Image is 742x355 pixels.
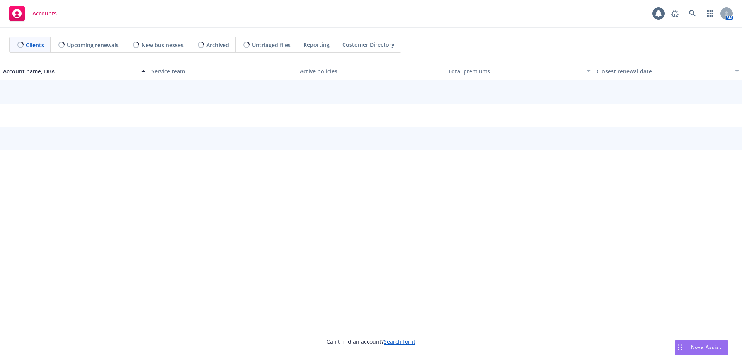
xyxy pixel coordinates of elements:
a: Search [685,6,700,21]
button: Service team [148,62,297,80]
div: Drag to move [675,340,685,355]
div: Closest renewal date [597,67,730,75]
div: Service team [151,67,294,75]
span: Reporting [303,41,330,49]
span: Upcoming renewals [67,41,119,49]
button: Closest renewal date [594,62,742,80]
div: Account name, DBA [3,67,137,75]
button: Active policies [297,62,445,80]
span: Accounts [32,10,57,17]
span: Archived [206,41,229,49]
span: Customer Directory [342,41,395,49]
button: Nova Assist [675,340,728,355]
div: Total premiums [448,67,582,75]
span: New businesses [141,41,184,49]
a: Report a Bug [667,6,682,21]
span: Untriaged files [252,41,291,49]
span: Nova Assist [691,344,722,350]
span: Clients [26,41,44,49]
a: Switch app [703,6,718,21]
a: Search for it [384,338,415,345]
a: Accounts [6,3,60,24]
div: Active policies [300,67,442,75]
span: Can't find an account? [327,338,415,346]
button: Total premiums [445,62,594,80]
